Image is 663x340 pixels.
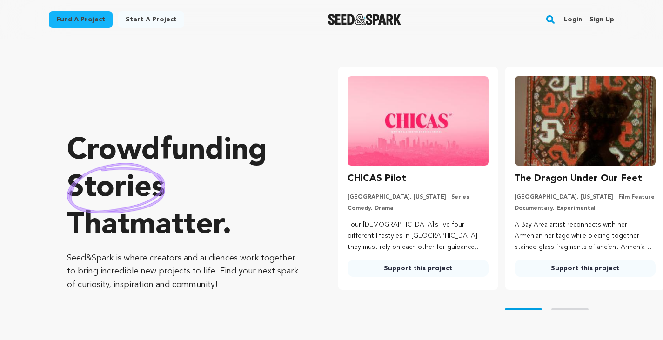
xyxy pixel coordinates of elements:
p: Four [DEMOGRAPHIC_DATA]’s live four different lifestyles in [GEOGRAPHIC_DATA] - they must rely on... [348,220,489,253]
p: [GEOGRAPHIC_DATA], [US_STATE] | Film Feature [515,193,656,201]
a: Login [564,12,582,27]
a: Sign up [589,12,614,27]
a: Support this project [515,260,656,277]
img: CHICAS Pilot image [348,76,489,166]
p: Documentary, Experimental [515,205,656,212]
h3: The Dragon Under Our Feet [515,171,642,186]
p: Seed&Spark is where creators and audiences work together to bring incredible new projects to life... [67,252,301,292]
p: [GEOGRAPHIC_DATA], [US_STATE] | Series [348,193,489,201]
p: Comedy, Drama [348,205,489,212]
a: Fund a project [49,11,113,28]
p: Crowdfunding that . [67,133,301,244]
a: Start a project [118,11,184,28]
img: The Dragon Under Our Feet image [515,76,656,166]
p: A Bay Area artist reconnects with her Armenian heritage while piecing together stained glass frag... [515,220,656,253]
img: hand sketched image [67,163,165,213]
span: matter [130,211,222,240]
img: Seed&Spark Logo Dark Mode [328,14,401,25]
a: Support this project [348,260,489,277]
a: Seed&Spark Homepage [328,14,401,25]
h3: CHICAS Pilot [348,171,406,186]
